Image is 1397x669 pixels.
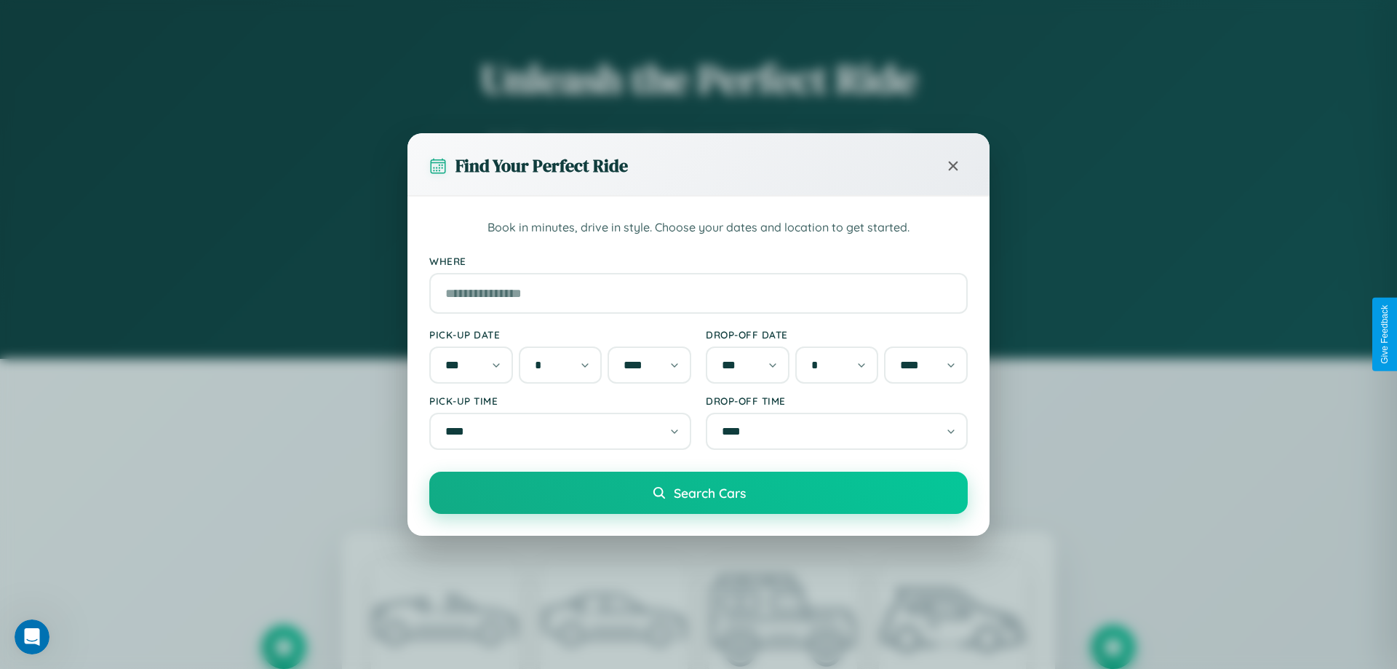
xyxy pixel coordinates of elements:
[429,218,968,237] p: Book in minutes, drive in style. Choose your dates and location to get started.
[429,328,691,341] label: Pick-up Date
[429,472,968,514] button: Search Cars
[706,328,968,341] label: Drop-off Date
[455,154,628,178] h3: Find Your Perfect Ride
[429,395,691,407] label: Pick-up Time
[706,395,968,407] label: Drop-off Time
[674,485,746,501] span: Search Cars
[429,255,968,267] label: Where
